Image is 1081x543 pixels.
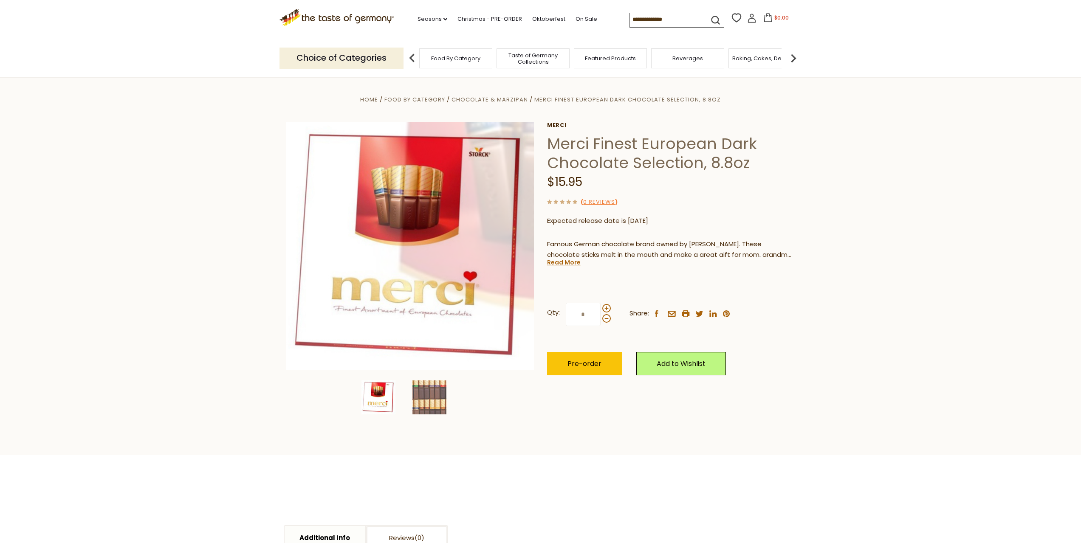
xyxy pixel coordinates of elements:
[758,13,794,25] button: $0.00
[360,96,378,104] a: Home
[785,50,802,67] img: next arrow
[636,352,726,375] a: Add to Wishlist
[534,96,721,104] a: Merci Finest European Dark Chocolate Selection, 8.8oz
[732,55,798,62] a: Baking, Cakes, Desserts
[566,303,601,326] input: Qty:
[547,239,796,260] p: Famous German chocolate brand owned by [PERSON_NAME]. These chocolate sticks melt in the mouth an...
[547,134,796,172] h1: Merci Finest European Dark Chocolate Selection, 8.8oz
[547,216,796,226] p: Expected release date is [DATE]
[404,50,421,67] img: previous arrow
[384,96,445,104] a: Food By Category
[547,307,560,318] strong: Qty:
[576,14,597,24] a: On Sale
[547,122,796,129] a: Merci
[547,174,582,190] span: $15.95
[567,359,601,369] span: Pre-order
[457,14,522,24] a: Christmas - PRE-ORDER
[431,55,480,62] a: Food By Category
[585,55,636,62] a: Featured Products
[774,14,789,21] span: $0.00
[499,52,567,65] a: Taste of Germany Collections
[581,198,618,206] span: ( )
[286,122,534,370] img: Merci Finest European Dark Chocolate Selection, 8.8oz
[418,14,447,24] a: Seasons
[672,55,703,62] a: Beverages
[547,352,622,375] button: Pre-order
[583,198,615,207] a: 0 Reviews
[629,308,649,319] span: Share:
[279,48,404,68] p: Choice of Categories
[361,380,395,414] img: Merci Finest European Dark Chocolate Selection, 8.8oz
[547,258,581,267] a: Read More
[412,380,446,414] img: Merci Finest European Dark Chocolate Selection, 8.8oz
[532,14,565,24] a: Oktoberfest
[452,96,528,104] a: Chocolate & Marzipan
